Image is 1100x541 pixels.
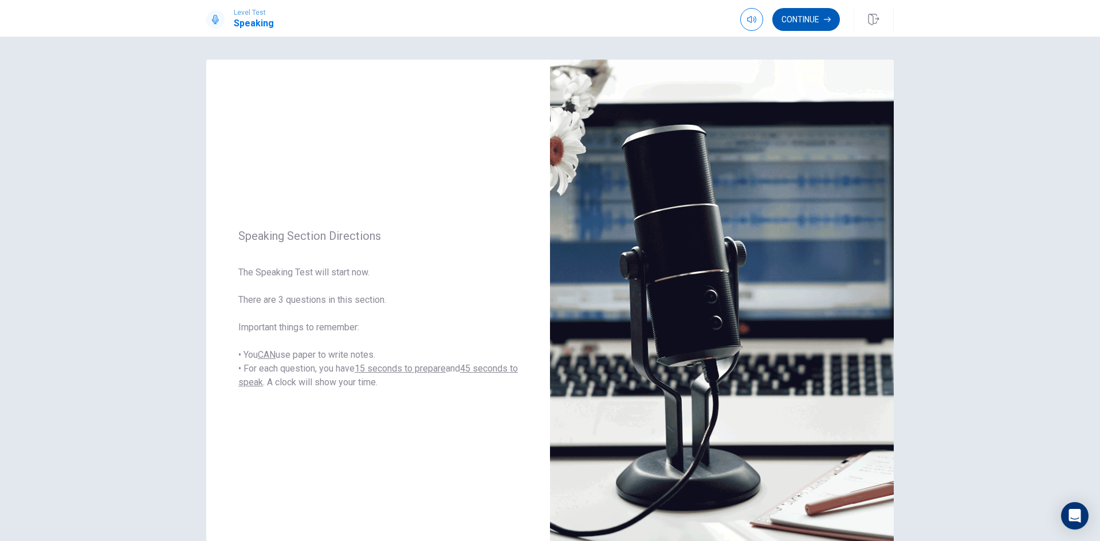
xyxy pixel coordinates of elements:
button: Continue [772,8,840,31]
div: Open Intercom Messenger [1061,502,1089,530]
span: Speaking Section Directions [238,229,518,243]
h1: Speaking [234,17,274,30]
span: The Speaking Test will start now. There are 3 questions in this section. Important things to reme... [238,266,518,389]
span: Level Test [234,9,274,17]
u: 15 seconds to prepare [355,363,446,374]
u: CAN [258,349,276,360]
